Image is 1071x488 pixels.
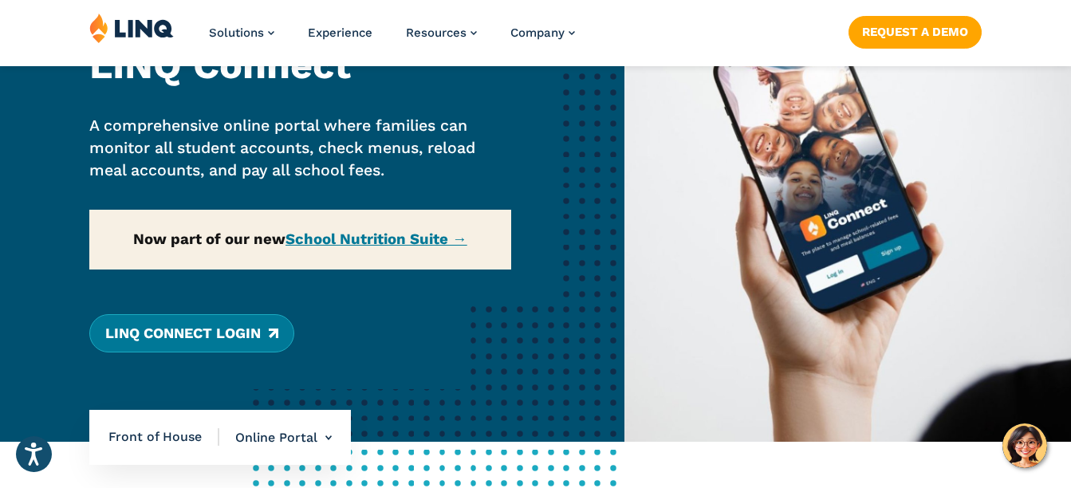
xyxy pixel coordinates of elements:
span: Solutions [209,26,264,40]
button: Hello, have a question? Let’s chat. [1002,423,1047,468]
span: Company [510,26,565,40]
a: Experience [308,26,372,40]
p: A comprehensive online portal where families can monitor all student accounts, check menus, reloa... [89,115,511,182]
a: Solutions [209,26,274,40]
a: Company [510,26,575,40]
nav: Primary Navigation [209,13,575,65]
strong: Now part of our new [133,230,467,248]
a: Resources [406,26,477,40]
a: Request a Demo [849,16,982,48]
a: LINQ Connect Login [89,314,294,352]
li: Online Portal [219,410,332,466]
span: Resources [406,26,467,40]
img: LINQ | K‑12 Software [89,13,174,43]
span: Front of House [108,428,219,446]
nav: Button Navigation [849,13,982,48]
